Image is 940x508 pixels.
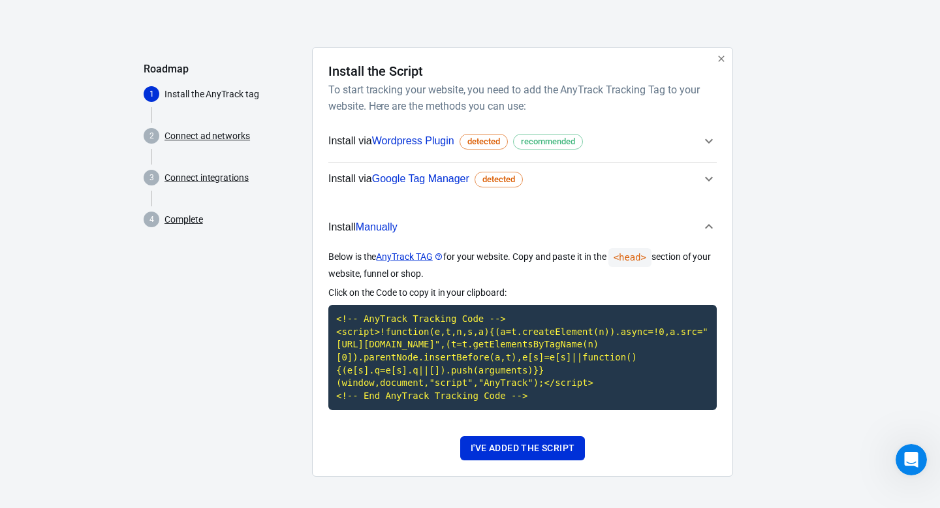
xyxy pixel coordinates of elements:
p: Below is the for your website. Copy and paste it in the section of your website, funnel or shop. [328,248,717,281]
button: Install viaWordpress Plugindetectedrecommended [328,125,717,157]
span: Install via [328,170,523,187]
button: I've added the script [460,436,585,460]
text: 2 [149,131,154,140]
span: Wordpress Plugin [372,135,454,146]
a: Connect ad networks [164,129,250,143]
a: Connect integrations [164,171,249,185]
span: recommended [516,135,580,148]
a: Complete [164,213,203,227]
p: Install the AnyTrack tag [164,87,302,101]
iframe: Intercom live chat [896,444,927,475]
code: <head> [608,248,651,267]
span: Google Tag Manager [372,173,469,184]
span: detected [463,135,505,148]
text: 1 [149,89,154,99]
h4: Install the Script [328,63,423,79]
span: Install via [328,133,583,150]
code: Click to copy [328,305,717,410]
span: Install [328,219,398,236]
button: InstallManually [328,206,717,249]
span: detected [478,173,520,186]
a: AnyTrack TAG [376,250,443,264]
h5: Roadmap [144,63,302,76]
text: 4 [149,215,154,224]
button: Install viaGoogle Tag Managerdetected [328,163,717,195]
p: Click on the Code to copy it in your clipboard: [328,286,717,300]
span: Manually [356,221,398,232]
text: 3 [149,173,154,182]
h6: To start tracking your website, you need to add the AnyTrack Tracking Tag to your website. Here a... [328,82,712,114]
